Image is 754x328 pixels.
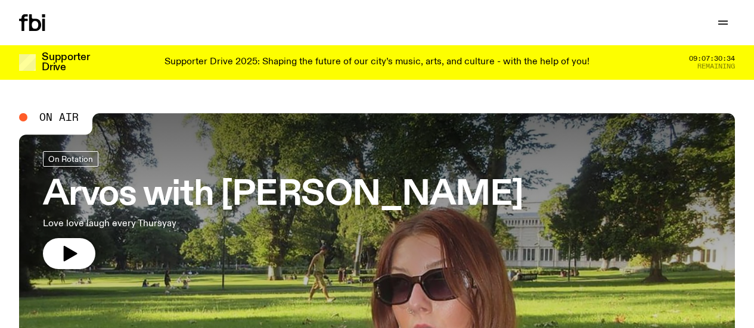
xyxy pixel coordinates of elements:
[43,217,348,231] p: Love love laugh every Thursyay
[43,179,523,212] h3: Arvos with [PERSON_NAME]
[697,63,735,70] span: Remaining
[42,52,89,73] h3: Supporter Drive
[689,55,735,62] span: 09:07:30:34
[43,151,98,167] a: On Rotation
[39,112,79,123] span: On Air
[165,57,589,68] p: Supporter Drive 2025: Shaping the future of our city’s music, arts, and culture - with the help o...
[43,151,523,269] a: Arvos with [PERSON_NAME]Love love laugh every Thursyay
[48,155,93,164] span: On Rotation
